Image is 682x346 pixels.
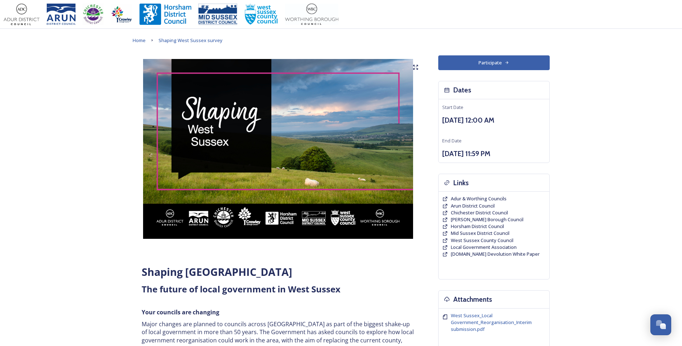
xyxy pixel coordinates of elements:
[111,4,132,25] img: Crawley%20BC%20logo.jpg
[159,37,223,44] span: Shaping West Sussex survey
[451,195,507,202] a: Adur & Worthing Councils
[451,237,513,244] a: West Sussex County Council
[83,4,104,25] img: CDC%20Logo%20-%20you%20may%20have%20a%20better%20version.jpg
[451,230,509,236] span: Mid Sussex District Council
[451,216,523,223] a: [PERSON_NAME] Borough Council
[139,4,191,25] img: Horsham%20DC%20Logo.jpg
[438,55,550,70] button: Participate
[442,104,463,110] span: Start Date
[453,294,492,305] h3: Attachments
[451,223,504,229] span: Horsham District Council
[4,4,40,25] img: Adur%20logo%20%281%29.jpeg
[442,137,462,144] span: End Date
[650,314,671,335] button: Open Chat
[451,223,504,230] a: Horsham District Council
[142,308,219,316] strong: Your councils are changing
[453,85,471,95] h3: Dates
[133,37,146,44] span: Home
[451,230,509,237] a: Mid Sussex District Council
[451,312,532,332] span: West Sussex_Local Government_Reorganisation_Interim submission.pdf
[453,178,469,188] h3: Links
[451,202,495,209] a: Arun District Council
[451,209,508,216] a: Chichester District Council
[198,4,237,25] img: 150ppimsdc%20logo%20blue.png
[451,244,517,251] a: Local Government Association
[133,36,146,45] a: Home
[159,36,223,45] a: Shaping West Sussex survey
[142,265,292,279] strong: Shaping [GEOGRAPHIC_DATA]
[442,149,546,159] h3: [DATE] 11:59 PM
[451,237,513,243] span: West Sussex County Council
[442,115,546,126] h3: [DATE] 12:00 AM
[451,251,540,257] span: [DOMAIN_NAME] Devolution White Paper
[142,283,340,295] strong: The future of local government in West Sussex
[451,244,517,250] span: Local Government Association
[47,4,75,25] img: Arun%20District%20Council%20logo%20blue%20CMYK.jpg
[285,4,338,25] img: Worthing_Adur%20%281%29.jpg
[244,4,278,25] img: WSCCPos-Spot-25mm.jpg
[451,251,540,258] a: [DOMAIN_NAME] Devolution White Paper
